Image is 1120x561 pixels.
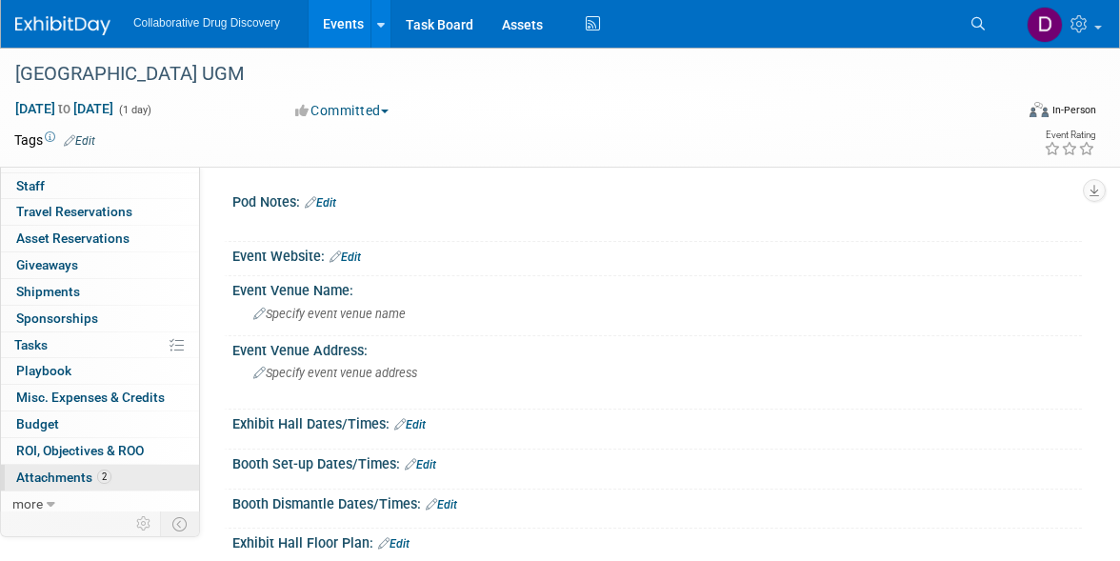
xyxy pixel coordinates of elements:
[426,498,457,511] a: Edit
[394,418,426,431] a: Edit
[55,101,73,116] span: to
[232,529,1082,553] div: Exhibit Hall Floor Plan:
[928,99,1096,128] div: Event Format
[232,242,1082,267] div: Event Website:
[16,178,45,193] span: Staff
[1,279,199,305] a: Shipments
[16,416,59,431] span: Budget
[1,226,199,251] a: Asset Reservations
[378,537,410,551] a: Edit
[1027,7,1063,43] img: Daniel Castro
[1,465,199,491] a: Attachments2
[1044,130,1095,140] div: Event Rating
[232,276,1082,300] div: Event Venue Name:
[1,332,199,358] a: Tasks
[232,450,1082,474] div: Booth Set-up Dates/Times:
[16,470,111,485] span: Attachments
[161,511,200,536] td: Toggle Event Tabs
[232,410,1082,434] div: Exhibit Hall Dates/Times:
[15,16,110,35] img: ExhibitDay
[1,438,199,464] a: ROI, Objectives & ROO
[232,490,1082,514] div: Booth Dismantle Dates/Times:
[1,411,199,437] a: Budget
[14,100,114,117] span: [DATE] [DATE]
[305,196,336,210] a: Edit
[16,257,78,272] span: Giveaways
[117,104,151,116] span: (1 day)
[1051,103,1096,117] div: In-Person
[128,511,161,536] td: Personalize Event Tab Strip
[405,458,436,471] a: Edit
[1,252,199,278] a: Giveaways
[1,306,199,331] a: Sponsorships
[14,337,48,352] span: Tasks
[14,130,95,150] td: Tags
[16,443,144,458] span: ROI, Objectives & ROO
[16,204,132,219] span: Travel Reservations
[1,173,199,199] a: Staff
[1030,102,1049,117] img: Format-Inperson.png
[232,188,1082,212] div: Pod Notes:
[64,134,95,148] a: Edit
[16,230,130,246] span: Asset Reservations
[16,363,71,378] span: Playbook
[232,336,1082,360] div: Event Venue Address:
[9,57,990,91] div: [GEOGRAPHIC_DATA] UGM
[253,307,406,321] span: Specify event venue name
[133,16,280,30] span: Collaborative Drug Discovery
[97,470,111,484] span: 2
[330,250,361,264] a: Edit
[1,358,199,384] a: Playbook
[16,284,80,299] span: Shipments
[16,390,165,405] span: Misc. Expenses & Credits
[289,101,396,120] button: Committed
[1,199,199,225] a: Travel Reservations
[16,311,98,326] span: Sponsorships
[1,491,199,517] a: more
[253,366,417,380] span: Specify event venue address
[12,496,43,511] span: more
[1,385,199,411] a: Misc. Expenses & Credits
